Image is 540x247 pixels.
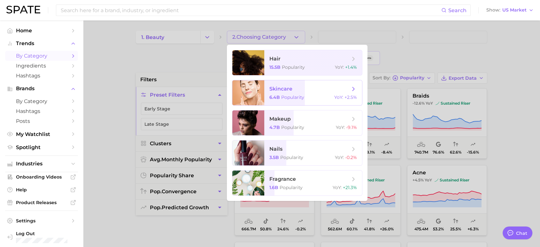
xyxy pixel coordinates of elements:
[16,144,67,150] span: Spotlight
[5,198,78,207] a: Product Releases
[5,229,78,245] a: Log out. Currently logged in with e-mail jkno@cosmax.com.
[502,8,527,12] span: US Market
[269,155,279,160] span: 3.5b
[269,146,282,152] span: nails
[5,116,78,126] a: Posts
[5,172,78,182] a: Onboarding Videos
[5,216,78,226] a: Settings
[336,124,345,130] span: YoY :
[5,26,78,36] a: Home
[346,124,357,130] span: -9.1%
[5,84,78,93] button: Brands
[334,94,343,100] span: YoY :
[16,41,67,46] span: Trends
[16,131,67,137] span: My Watchlist
[269,86,292,92] span: skincare
[281,124,304,130] span: Popularity
[16,161,67,167] span: Industries
[16,98,67,104] span: by Category
[282,64,305,70] span: Popularity
[269,124,280,130] span: 4.7b
[16,187,67,193] span: Help
[345,155,357,160] span: -0.2%
[16,63,67,69] span: Ingredients
[281,94,304,100] span: Popularity
[5,39,78,48] button: Trends
[5,185,78,195] a: Help
[269,56,281,62] span: hair
[5,129,78,139] a: My Watchlist
[227,45,367,201] ul: 2.Choosing Category
[269,94,280,100] span: 6.4b
[344,94,357,100] span: +2.5%
[269,185,278,190] span: 1.6b
[16,218,67,224] span: Settings
[269,116,291,122] span: makeup
[335,64,344,70] span: YoY :
[333,185,342,190] span: YoY :
[5,142,78,152] a: Spotlight
[16,231,73,236] span: Log Out
[16,118,67,124] span: Posts
[5,71,78,81] a: Hashtags
[280,155,303,160] span: Popularity
[5,61,78,71] a: Ingredients
[343,185,357,190] span: +21.3%
[269,176,296,182] span: fragrance
[16,73,67,79] span: Hashtags
[16,28,67,34] span: Home
[486,8,500,12] span: Show
[5,51,78,61] a: by Category
[345,64,357,70] span: +1.4%
[448,7,467,13] span: Search
[16,200,67,205] span: Product Releases
[5,159,78,169] button: Industries
[60,5,441,16] input: Search here for a brand, industry, or ingredient
[16,53,67,59] span: by Category
[485,6,535,14] button: ShowUS Market
[6,6,40,13] img: SPATE
[5,96,78,106] a: by Category
[280,185,303,190] span: Popularity
[335,155,344,160] span: YoY :
[16,174,67,180] span: Onboarding Videos
[5,106,78,116] a: Hashtags
[16,108,67,114] span: Hashtags
[16,86,67,92] span: Brands
[269,64,281,70] span: 15.5b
